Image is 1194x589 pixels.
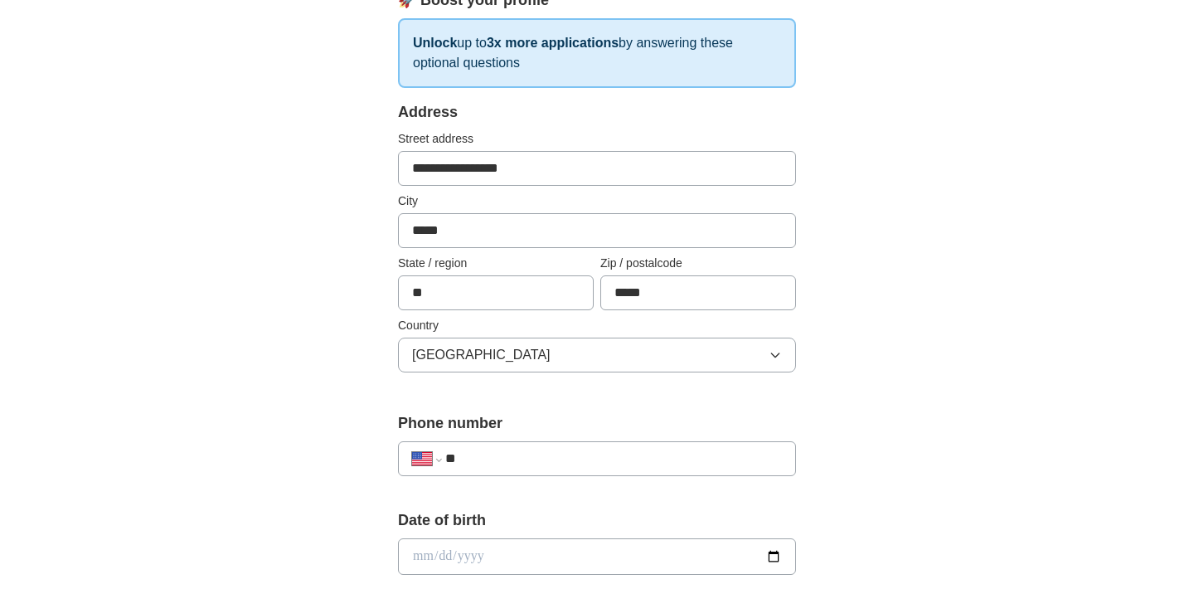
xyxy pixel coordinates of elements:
label: Country [398,317,796,334]
strong: 3x more applications [487,36,619,50]
span: [GEOGRAPHIC_DATA] [412,345,551,365]
label: Street address [398,130,796,148]
label: City [398,192,796,210]
strong: Unlock [413,36,457,50]
label: State / region [398,255,594,272]
button: [GEOGRAPHIC_DATA] [398,338,796,372]
p: up to by answering these optional questions [398,18,796,88]
label: Date of birth [398,509,796,532]
label: Zip / postalcode [600,255,796,272]
label: Phone number [398,412,796,435]
div: Address [398,101,796,124]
